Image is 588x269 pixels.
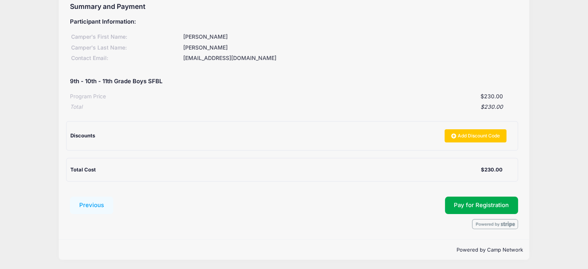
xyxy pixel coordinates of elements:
button: Pay for Registration [445,197,518,214]
div: Contact Email: [70,54,182,62]
div: $230.00 [481,166,503,174]
div: Program Price [70,93,106,101]
div: [EMAIL_ADDRESS][DOMAIN_NAME] [182,54,518,62]
div: Total [70,103,82,111]
div: [PERSON_NAME] [182,33,518,41]
span: Discounts [70,132,95,139]
div: Camper's First Name: [70,33,182,41]
p: Powered by Camp Network [65,246,523,254]
div: Camper's Last Name: [70,44,182,52]
div: Total Cost [70,166,481,174]
div: $230.00 [82,103,503,111]
h3: Summary and Payment [70,2,518,10]
span: Pay for Registration [454,202,509,209]
h5: 9th - 10th - 11th Grade Boys SFBL [70,78,162,85]
span: $230.00 [481,93,503,99]
h5: Participant Information: [70,19,518,26]
div: [PERSON_NAME] [182,44,518,52]
button: Previous [70,197,113,214]
a: Add Discount Code [445,129,506,142]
